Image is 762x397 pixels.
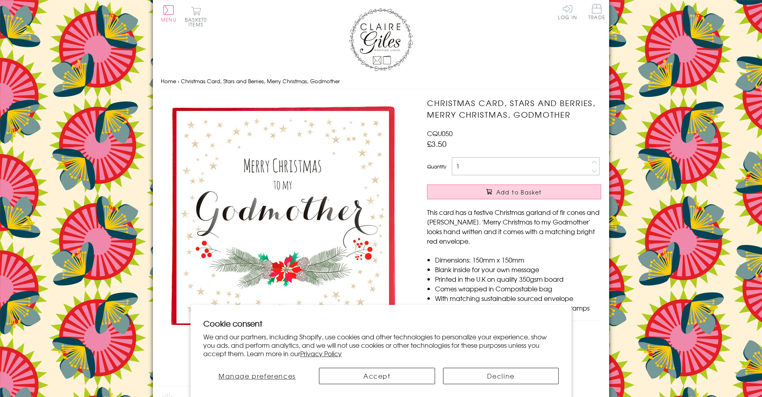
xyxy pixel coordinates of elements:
li: Can be sent with Royal Mail standard letter stamps [435,303,601,313]
h2: Cookie consent [203,318,559,329]
button: Basket0 items [185,6,207,27]
p: This card has a festive Christmas garland of fir cones and [PERSON_NAME]. 'Merry Christmas to my ... [427,207,601,246]
img: Claire Giles Greetings Cards [349,8,413,71]
nav: breadcrumbs [161,73,601,90]
span: Christmas Card, Stars and Berries, Merry Christmas, Godmother [181,77,340,85]
span: Menu [161,16,176,23]
a: Log In [558,4,577,20]
label: Quantity [427,163,446,170]
img: Christmas Card, Stars and Berries, Merry Christmas, Godmother [161,97,401,337]
li: Dimensions: 150mm x 150mm [435,255,601,265]
button: Add to Basket [427,184,601,199]
span: £3.50 [427,138,447,149]
button: Manage preferences [203,368,311,384]
li: Blank inside for your own message [435,265,601,274]
li: Comes wrapped in Compostable bag [435,284,601,293]
li: Printed in the U.K on quality 350gsm board [435,274,601,284]
a: Home [161,77,176,85]
h1: Christmas Card, Stars and Berries, Merry Christmas, Godmother [427,97,601,120]
a: Privacy Policy [300,349,342,358]
p: We and our partners, including Shopify, use cookies and other technologies to personalize your ex... [203,333,559,357]
button: Decline [443,368,559,384]
span: CQU050 [427,128,453,138]
span: Add to Basket [496,188,542,196]
span: Trade [588,4,605,20]
button: Accept [319,368,435,384]
a: Trade [588,4,605,21]
span: 0 items [188,16,207,28]
li: With matching sustainable sourced envelope [435,293,601,303]
span: › [178,77,179,85]
span: Manage preferences [219,371,296,381]
button: Menu [161,5,176,22]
